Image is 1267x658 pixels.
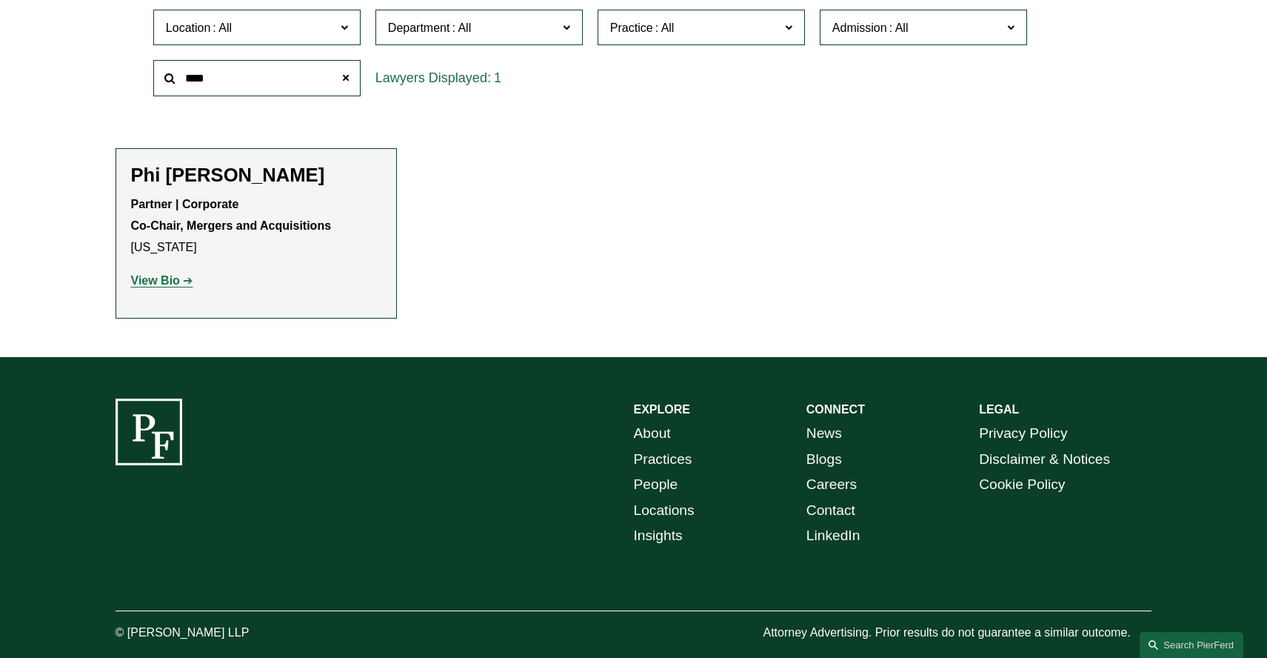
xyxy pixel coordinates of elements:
[832,21,887,34] span: Admission
[131,274,180,287] strong: View Bio
[806,523,860,549] a: LinkedIn
[166,21,211,34] span: Location
[610,21,653,34] span: Practice
[494,70,501,85] span: 1
[806,403,865,416] strong: CONNECT
[634,447,692,473] a: Practices
[634,472,678,498] a: People
[131,219,332,232] strong: Co-Chair, Mergers and Acquisitions
[388,21,450,34] span: Department
[806,498,855,524] a: Contact
[131,198,239,210] strong: Partner | Corporate
[131,274,193,287] a: View Bio
[131,194,381,258] p: [US_STATE]
[979,403,1019,416] strong: LEGAL
[979,421,1067,447] a: Privacy Policy
[763,622,1151,644] p: Attorney Advertising. Prior results do not guarantee a similar outcome.
[116,622,332,644] p: © [PERSON_NAME] LLP
[806,472,857,498] a: Careers
[1140,632,1243,658] a: Search this site
[806,421,842,447] a: News
[634,421,671,447] a: About
[979,447,1110,473] a: Disclaimer & Notices
[806,447,842,473] a: Blogs
[634,403,690,416] strong: EXPLORE
[634,523,683,549] a: Insights
[979,472,1065,498] a: Cookie Policy
[634,498,695,524] a: Locations
[131,164,381,187] h2: Phi [PERSON_NAME]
